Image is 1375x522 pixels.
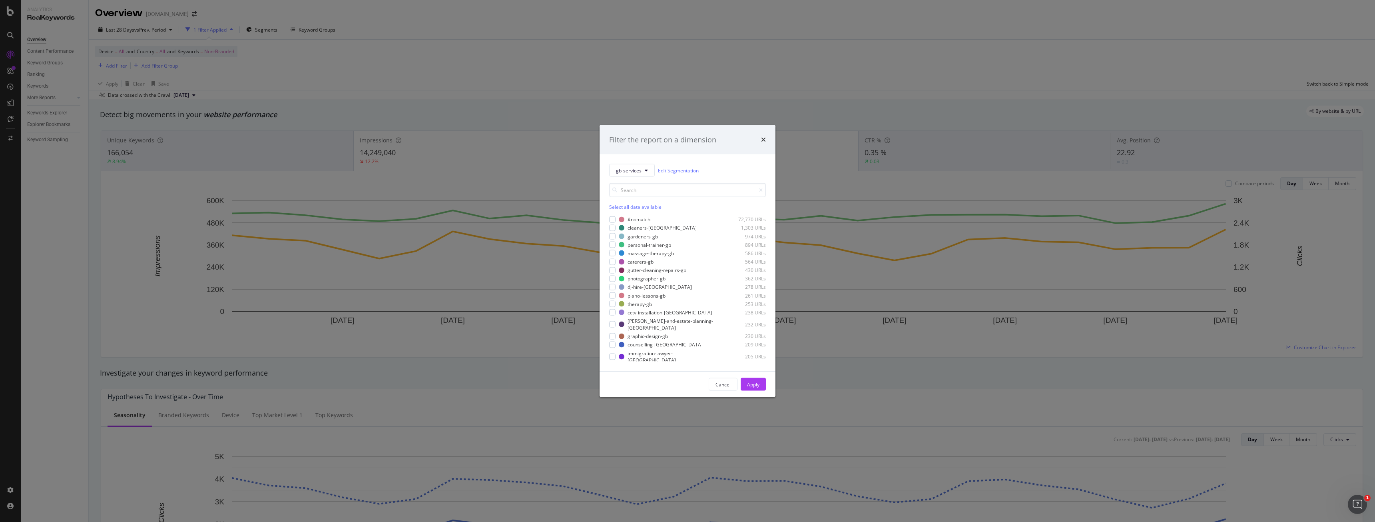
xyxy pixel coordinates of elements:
div: 209 URLs [727,341,766,348]
div: times [761,134,766,145]
iframe: Intercom live chat [1348,495,1367,514]
div: counselling-[GEOGRAPHIC_DATA] [628,341,703,348]
div: Select all data available [609,204,766,210]
div: therapy-gb [628,300,652,307]
div: 430 URLs [727,267,766,274]
div: Cancel [715,381,731,388]
div: 232 URLs [737,321,766,328]
div: cleaners-[GEOGRAPHIC_DATA] [628,224,697,231]
div: 238 URLs [727,309,766,316]
div: personal-trainer-gb [628,241,671,248]
div: 894 URLs [727,241,766,248]
div: 205 URLs [728,353,766,360]
div: 974 URLs [727,233,766,240]
div: Filter the report on a dimension [609,134,716,145]
div: 1,303 URLs [727,224,766,231]
div: piano-lessons-gb [628,292,666,299]
a: Edit Segmentation [658,166,699,174]
div: [PERSON_NAME]-and-estate-planning-[GEOGRAPHIC_DATA] [628,318,726,331]
div: massage-therapy-gb [628,250,674,256]
div: modal [600,125,775,397]
div: gardeners-gb [628,233,658,240]
input: Search [609,183,766,197]
div: Apply [747,381,759,388]
button: Cancel [709,378,737,391]
div: 362 URLs [727,275,766,282]
span: 1 [1364,495,1371,501]
div: graphic-design-gb [628,333,668,340]
div: 564 URLs [727,258,766,265]
div: 72,770 URLs [727,216,766,223]
div: 586 URLs [727,250,766,256]
div: 230 URLs [727,333,766,340]
div: #nomatch [628,216,650,223]
div: dj-hire-[GEOGRAPHIC_DATA] [628,284,692,290]
div: 278 URLs [727,284,766,290]
div: 261 URLs [727,292,766,299]
button: gb-services [609,164,655,177]
div: immigration-lawyer-[GEOGRAPHIC_DATA] [628,350,717,363]
span: gb-services [616,167,642,174]
button: Apply [741,378,766,391]
div: photographer-gb [628,275,666,282]
div: gutter-cleaning-repairs-gb [628,267,686,274]
div: cctv-installation-[GEOGRAPHIC_DATA] [628,309,712,316]
div: 253 URLs [727,300,766,307]
div: caterers-gb [628,258,654,265]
